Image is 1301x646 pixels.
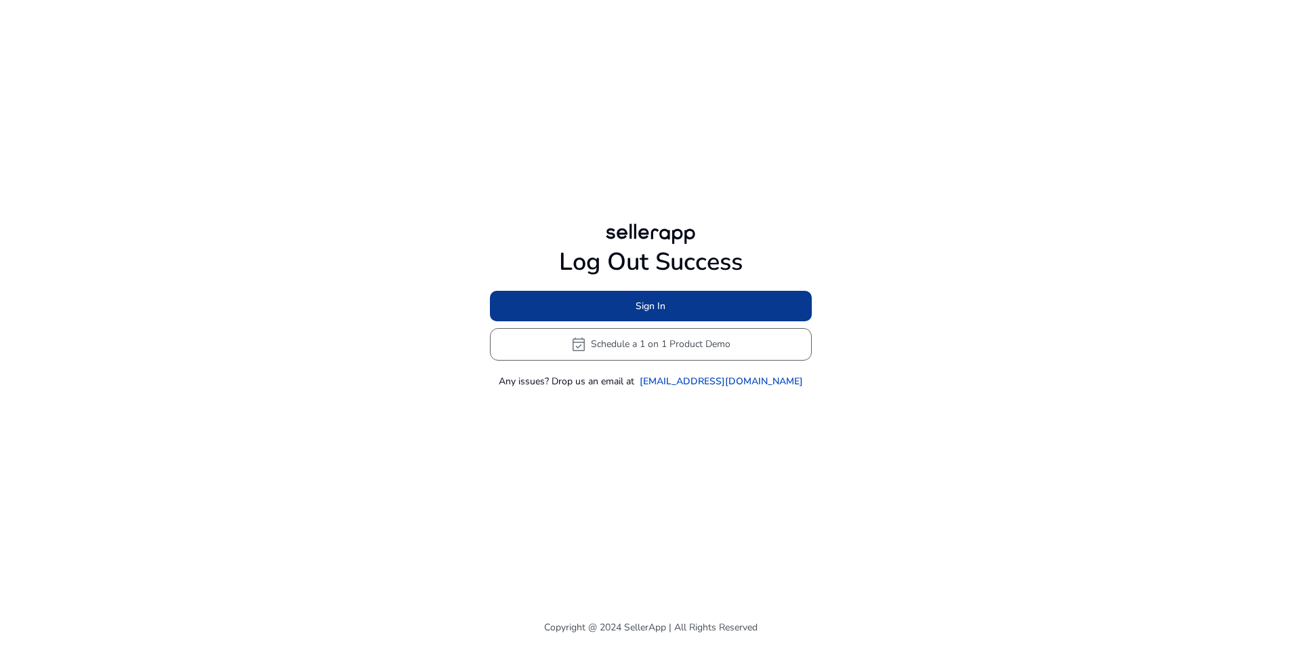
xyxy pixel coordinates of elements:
span: event_available [571,336,587,352]
button: event_availableSchedule a 1 on 1 Product Demo [490,328,812,361]
button: Sign In [490,291,812,321]
p: Any issues? Drop us an email at [499,374,634,388]
a: [EMAIL_ADDRESS][DOMAIN_NAME] [640,374,803,388]
h1: Log Out Success [490,247,812,277]
span: Sign In [636,299,665,313]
